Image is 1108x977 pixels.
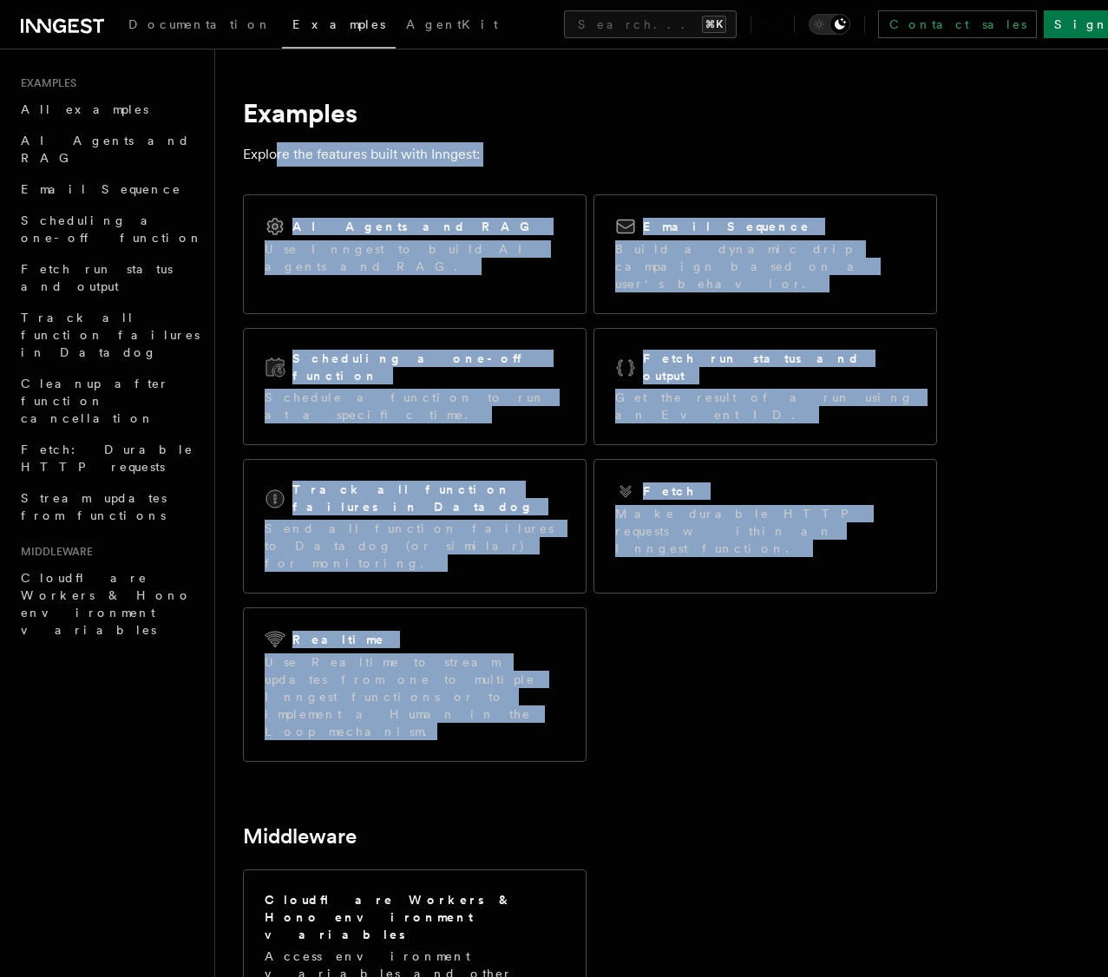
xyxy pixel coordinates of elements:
[615,389,915,423] p: Get the result of a run using an Event ID.
[243,97,937,128] h1: Examples
[564,10,737,38] button: Search...⌘K
[14,94,204,125] a: All examples
[21,102,148,116] span: All examples
[593,328,937,445] a: Fetch run status and outputGet the result of a run using an Event ID.
[243,142,937,167] p: Explore the features built with Inngest:
[265,389,565,423] p: Schedule a function to run at a specific time.
[243,459,587,593] a: Track all function failures in DatadogSend all function failures to Datadog (or similar) for moni...
[21,311,200,359] span: Track all function failures in Datadog
[615,240,915,292] p: Build a dynamic drip campaign based on a user's behavior.
[265,240,565,275] p: Use Inngest to build AI agents and RAG.
[21,491,167,522] span: Stream updates from functions
[14,174,204,205] a: Email Sequence
[396,5,508,47] a: AgentKit
[21,182,181,196] span: Email Sequence
[14,562,204,646] a: Cloudflare Workers & Hono environment variables
[878,10,1037,38] a: Contact sales
[702,16,726,33] kbd: ⌘K
[593,459,937,593] a: FetchMake durable HTTP requests within an Inngest function.
[118,5,282,47] a: Documentation
[243,194,587,314] a: AI Agents and RAGUse Inngest to build AI agents and RAG.
[615,505,915,557] p: Make durable HTTP requests within an Inngest function.
[265,891,565,943] h2: Cloudflare Workers & Hono environment variables
[406,17,498,31] span: AgentKit
[643,218,810,235] h2: Email Sequence
[593,194,937,314] a: Email SequenceBuild a dynamic drip campaign based on a user's behavior.
[21,262,173,293] span: Fetch run status and output
[21,213,203,245] span: Scheduling a one-off function
[643,350,915,384] h2: Fetch run status and output
[243,607,587,762] a: RealtimeUse Realtime to stream updates from one to multiple Inngest functions or to implement a H...
[292,631,385,648] h2: Realtime
[21,134,190,165] span: AI Agents and RAG
[14,125,204,174] a: AI Agents and RAG
[128,17,272,31] span: Documentation
[14,205,204,253] a: Scheduling a one-off function
[21,443,193,474] span: Fetch: Durable HTTP requests
[14,368,204,434] a: Cleanup after function cancellation
[292,350,565,384] h2: Scheduling a one-off function
[14,253,204,302] a: Fetch run status and output
[14,482,204,531] a: Stream updates from functions
[21,377,169,425] span: Cleanup after function cancellation
[14,76,76,90] span: Examples
[243,328,587,445] a: Scheduling a one-off functionSchedule a function to run at a specific time.
[265,520,565,572] p: Send all function failures to Datadog (or similar) for monitoring.
[809,14,850,35] button: Toggle dark mode
[292,481,565,515] h2: Track all function failures in Datadog
[21,571,192,637] span: Cloudflare Workers & Hono environment variables
[243,824,357,849] a: Middleware
[14,302,204,368] a: Track all function failures in Datadog
[643,482,696,500] h2: Fetch
[14,434,204,482] a: Fetch: Durable HTTP requests
[282,5,396,49] a: Examples
[265,653,565,740] p: Use Realtime to stream updates from one to multiple Inngest functions or to implement a Human in ...
[292,218,539,235] h2: AI Agents and RAG
[14,545,93,559] span: Middleware
[292,17,385,31] span: Examples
